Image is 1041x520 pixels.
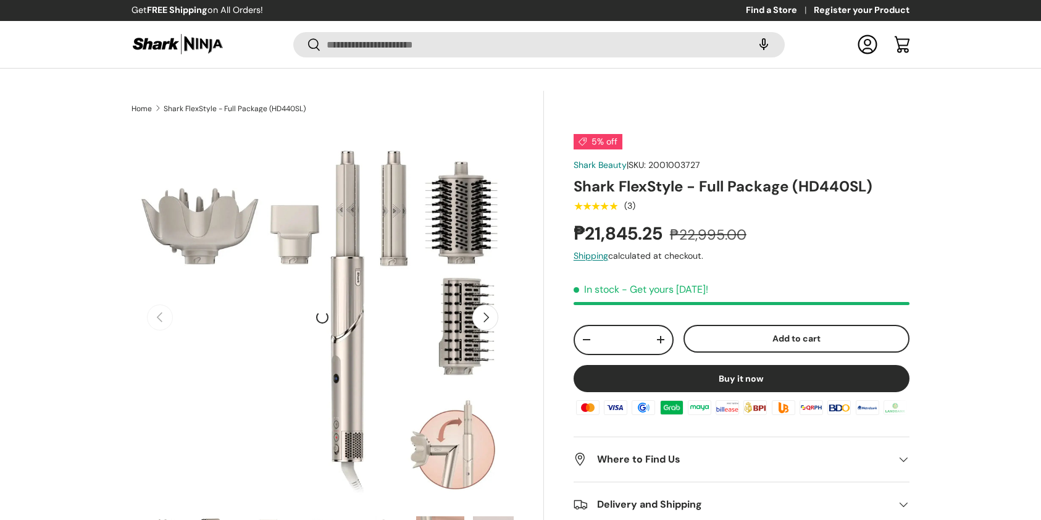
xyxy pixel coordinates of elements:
img: Shark Ninja Philippines [132,32,224,56]
a: Home [132,105,152,112]
img: grabpay [658,398,685,417]
span: | [627,159,700,170]
h2: Delivery and Shipping [574,497,890,512]
span: SKU: [629,159,646,170]
img: bdo [826,398,853,417]
img: master [574,398,601,417]
img: maya [686,398,713,417]
img: bpi [742,398,769,417]
strong: FREE Shipping [147,4,207,15]
div: 5.0 out of 5.0 stars [574,201,617,212]
button: Add to cart [684,325,909,353]
speech-search-button: Search by voice [744,31,784,58]
a: Shark FlexStyle - Full Package (HD440SL) [164,105,306,112]
span: 2001003727 [648,159,700,170]
span: In stock [574,283,619,296]
p: Get on All Orders! [132,4,263,17]
summary: Where to Find Us [574,437,909,482]
s: ₱22,995.00 [670,225,746,244]
span: 5% off [574,134,622,149]
img: qrph [798,398,825,417]
p: - Get yours [DATE]! [622,283,708,296]
h1: Shark FlexStyle - Full Package (HD440SL) [574,177,909,196]
img: metrobank [853,398,880,417]
img: landbank [882,398,909,417]
a: Shipping [574,250,608,261]
button: Buy it now [574,365,909,392]
h2: Where to Find Us [574,452,890,467]
img: billease [714,398,741,417]
a: Shark Beauty [574,159,627,170]
div: (3) [624,201,635,211]
img: gcash [630,398,657,417]
span: ★★★★★ [574,200,617,212]
div: calculated at checkout. [574,250,909,262]
strong: ₱21,845.25 [574,222,666,245]
img: visa [602,398,629,417]
a: Find a Store [746,4,814,17]
img: ubp [770,398,797,417]
a: Register your Product [814,4,909,17]
nav: Breadcrumbs [132,103,544,114]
